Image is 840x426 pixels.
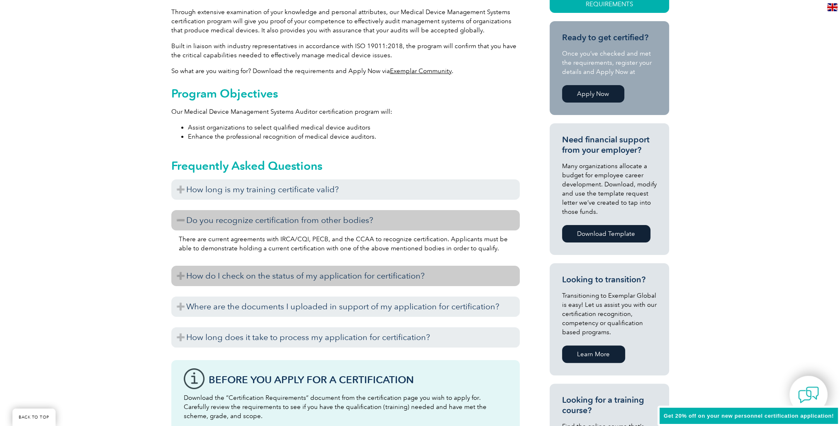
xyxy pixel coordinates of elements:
[562,274,657,285] h3: Looking to transition?
[171,266,520,286] h3: How do I check on the status of my application for certification?
[562,162,657,216] p: Many organizations allocate a budget for employee career development. Download, modify and use th...
[562,49,657,76] p: Once you’ve checked and met the requirements, register your details and Apply Now at
[562,345,625,363] a: Learn More
[171,107,520,116] p: Our Medical Device Management Systems Auditor certification program will:
[562,291,657,337] p: Transitioning to Exemplar Global is easy! Let us assist you with our certification recognition, c...
[188,132,520,141] li: Enhance the professional recognition of medical device auditors.
[209,375,507,385] h3: Before You Apply For a Certification
[171,87,520,100] h2: Program Objectives
[171,296,520,317] h3: Where are the documents I uploaded in support of my application for certification?
[562,395,657,416] h3: Looking for a training course?
[798,384,819,405] img: contact-chat.png
[171,42,520,60] p: Built in liaison with industry representatives in accordance with ISO 19011:2018, the program wil...
[12,409,56,426] a: BACK TO TOP
[562,32,657,43] h3: Ready to get certified?
[664,413,834,419] span: Get 20% off on your new personnel certification application!
[562,135,657,155] h3: Need financial support from your employer?
[562,225,650,242] a: Download Template
[390,67,452,75] a: Exemplar Community
[171,7,520,35] p: Through extensive examination of your knowledge and personal attributes, our Medical Device Manag...
[179,235,512,253] p: There are current agreements with IRCA/CQI, PECB, and the CCAA to recognize certification. Applic...
[171,327,520,348] h3: How long does it take to process my application for certification?
[171,159,520,172] h2: Frequently Asked Questions
[562,85,624,103] a: Apply Now
[171,179,520,200] h3: How long is my training certificate valid?
[184,393,507,421] p: Download the “Certification Requirements” document from the certification page you wish to apply ...
[827,3,838,11] img: en
[188,123,520,132] li: Assist organizations to select qualified medical device auditors
[171,210,520,230] h3: Do you recognize certification from other bodies?
[171,66,520,76] p: So what are you waiting for? Download the requirements and Apply Now via .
